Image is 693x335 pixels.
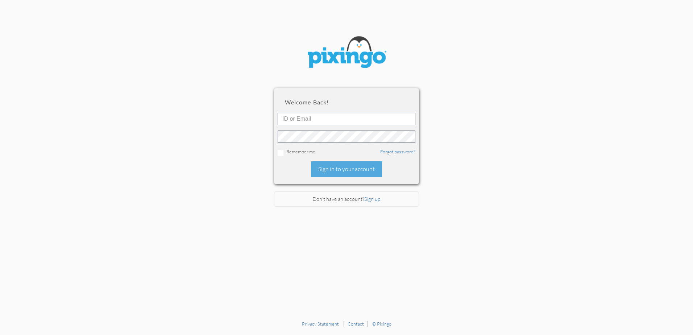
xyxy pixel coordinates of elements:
a: Privacy Statement [302,321,339,327]
div: Sign in to your account [311,161,382,177]
img: pixingo logo [303,33,390,74]
div: Don't have an account? [274,191,419,207]
input: ID or Email [278,113,415,125]
a: Sign up [364,196,381,202]
a: Contact [348,321,364,327]
a: © Pixingo [372,321,391,327]
div: Remember me [278,148,415,156]
a: Forgot password? [380,149,415,154]
h2: Welcome back! [285,99,408,106]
